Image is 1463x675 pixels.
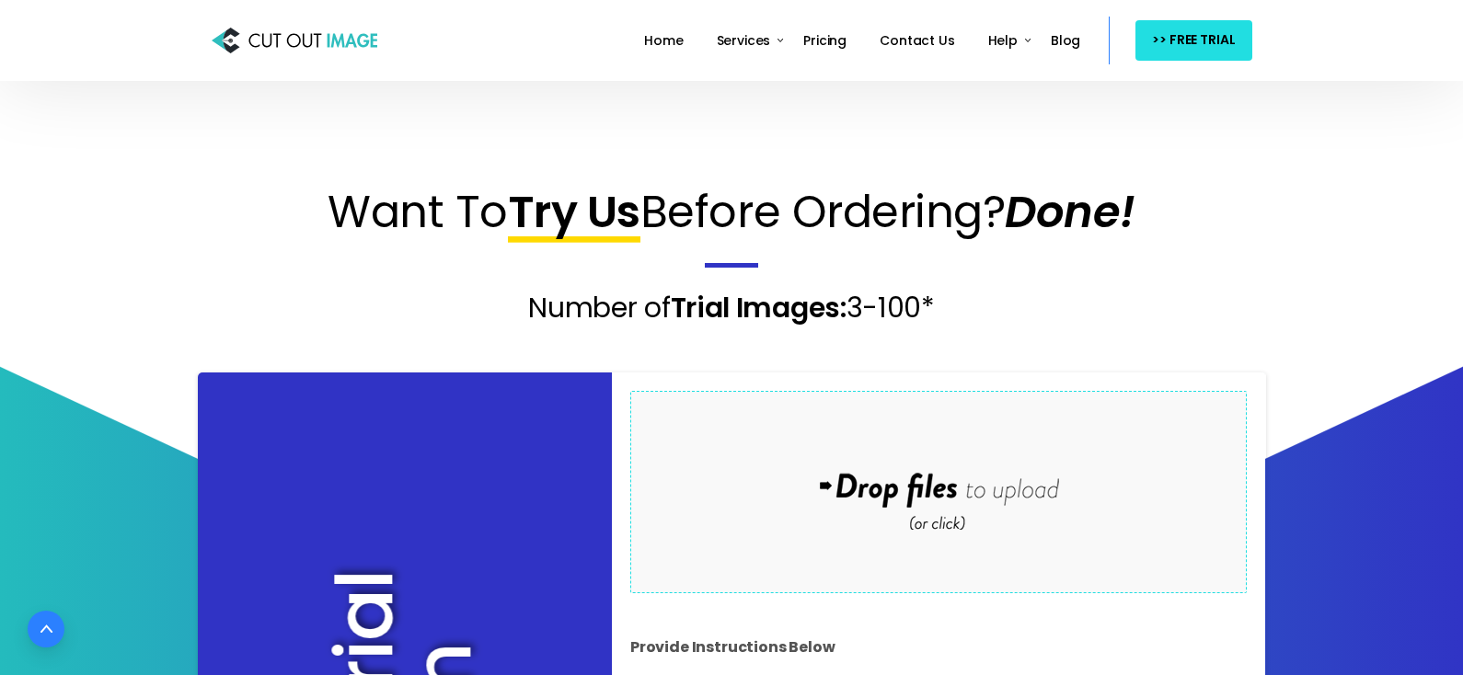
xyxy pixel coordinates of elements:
[709,20,778,62] a: Services
[1135,20,1251,60] a: >> FREE TRIAL
[873,2,1012,35] a: [PHONE_NUMBER]
[1193,5,1251,32] a: > Login
[803,31,847,50] span: Pricing
[337,5,364,32] button: Play
[1051,31,1080,50] span: Blog
[872,20,962,62] a: Contact Us
[640,181,1005,243] span: Before Ordering?
[880,31,954,50] span: Contact Us
[1152,29,1235,51] span: >> FREE TRIAL
[637,20,690,62] a: Home
[217,7,239,29] img: en
[630,620,1248,675] h4: Provide Instructions Below
[796,20,854,62] a: Pricing
[337,5,447,32] div: Audio Player
[671,288,847,327] span: Trial Images:
[717,31,771,50] span: Services
[28,611,64,647] a: Go to top
[644,31,683,50] span: Home
[328,181,508,243] span: Want To
[1119,11,1178,26] span: + Register
[508,181,640,243] span: Try Us
[1203,11,1242,26] span: > Login
[981,20,1025,62] a: Help
[528,288,670,327] span: Number of
[1043,20,1088,62] a: Blog
[1110,5,1187,32] a: + Register
[988,31,1018,50] span: Help
[847,288,935,327] span: 3-100*
[1005,181,1135,243] span: Done!
[212,4,326,33] a: English
[364,5,447,32] span: Time Slider
[212,23,377,58] img: Cut Out Image: Photo Cut Out Service Provider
